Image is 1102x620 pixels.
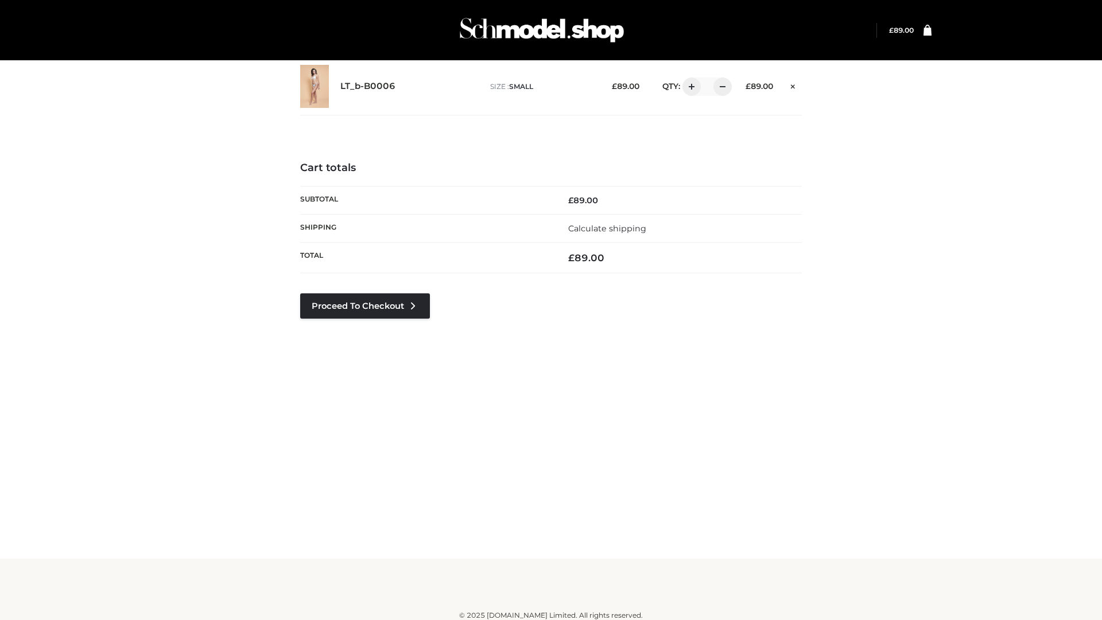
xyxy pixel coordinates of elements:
span: £ [746,82,751,91]
a: Remove this item [785,77,802,92]
span: £ [568,195,573,206]
span: £ [889,26,894,34]
div: QTY: [651,77,728,96]
bdi: 89.00 [568,252,604,263]
h4: Cart totals [300,162,802,175]
a: £89.00 [889,26,914,34]
p: size : [490,82,594,92]
a: Calculate shipping [568,223,646,234]
span: £ [612,82,617,91]
bdi: 89.00 [612,82,639,91]
th: Shipping [300,214,551,242]
bdi: 89.00 [889,26,914,34]
span: £ [568,252,575,263]
span: SMALL [509,82,533,91]
bdi: 89.00 [746,82,773,91]
th: Total [300,243,551,273]
a: Proceed to Checkout [300,293,430,319]
a: LT_b-B0006 [340,81,395,92]
th: Subtotal [300,186,551,214]
img: Schmodel Admin 964 [456,7,628,53]
bdi: 89.00 [568,195,598,206]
